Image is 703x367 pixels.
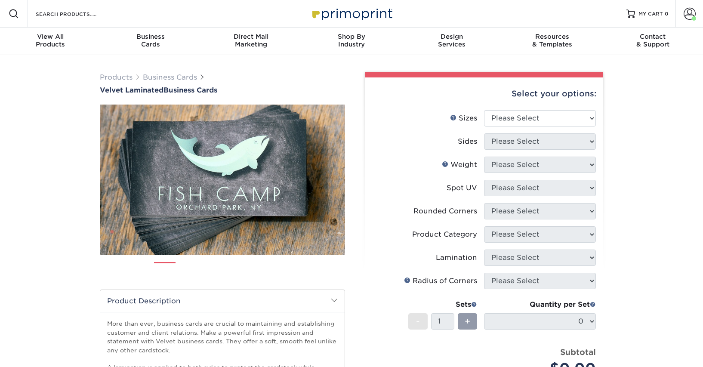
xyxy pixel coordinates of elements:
span: MY CART [638,10,663,18]
div: Spot UV [447,183,477,193]
img: Velvet Laminated 01 [100,57,345,302]
a: Products [100,73,133,81]
span: Direct Mail [201,33,301,40]
strong: Subtotal [560,347,596,357]
img: Business Cards 05 [269,259,291,280]
div: Quantity per Set [484,299,596,310]
img: Business Cards 04 [240,259,262,280]
a: BusinessCards [100,28,200,55]
div: Weight [442,160,477,170]
div: Marketing [201,33,301,48]
span: Contact [603,33,703,40]
span: - [416,315,420,328]
span: Shop By [301,33,401,40]
div: Cards [100,33,200,48]
input: SEARCH PRODUCTS..... [35,9,119,19]
div: Select your options: [372,77,596,110]
span: Resources [502,33,602,40]
div: Sets [408,299,477,310]
span: + [465,315,470,328]
img: Business Cards 01 [154,259,176,281]
img: Business Cards 03 [212,259,233,280]
span: Design [402,33,502,40]
img: Business Cards 02 [183,259,204,280]
span: 0 [665,11,669,17]
a: Contact& Support [603,28,703,55]
h1: Business Cards [100,86,345,94]
a: Velvet LaminatedBusiness Cards [100,86,345,94]
div: Sizes [450,113,477,123]
a: Shop ByIndustry [301,28,401,55]
div: Rounded Corners [413,206,477,216]
h2: Product Description [100,290,345,312]
div: & Support [603,33,703,48]
img: Primoprint [308,4,395,23]
div: Product Category [412,229,477,240]
a: Direct MailMarketing [201,28,301,55]
div: & Templates [502,33,602,48]
div: Lamination [436,253,477,263]
div: Industry [301,33,401,48]
a: DesignServices [402,28,502,55]
span: Velvet Laminated [100,86,163,94]
div: Services [402,33,502,48]
a: Business Cards [143,73,197,81]
a: Resources& Templates [502,28,602,55]
div: Radius of Corners [404,276,477,286]
span: Business [100,33,200,40]
div: Sides [458,136,477,147]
